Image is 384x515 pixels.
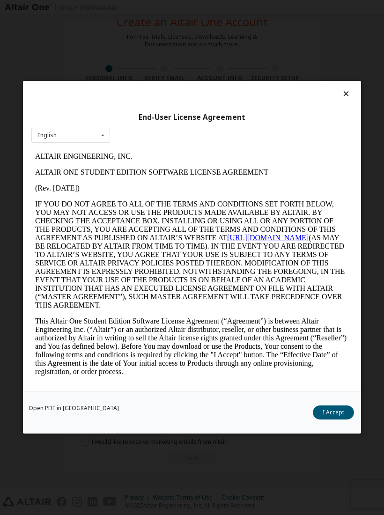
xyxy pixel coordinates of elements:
a: [URL][DOMAIN_NAME] [196,85,277,93]
p: IF YOU DO NOT AGREE TO ALL OF THE TERMS AND CONDITIONS SET FORTH BELOW, YOU MAY NOT ACCESS OR USE... [4,51,318,161]
p: (Rev. [DATE]) [4,36,318,44]
div: End-User License Agreement [31,113,353,122]
p: ALTAIR ENGINEERING, INC. [4,4,318,12]
div: English [37,132,57,138]
p: This Altair One Student Edition Software License Agreement (“Agreement”) is between Altair Engine... [4,169,318,228]
a: Open PDF in [GEOGRAPHIC_DATA] [29,406,119,412]
p: ALTAIR ONE STUDENT EDITION SOFTWARE LICENSE AGREEMENT [4,20,318,28]
button: I Accept [313,406,354,420]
